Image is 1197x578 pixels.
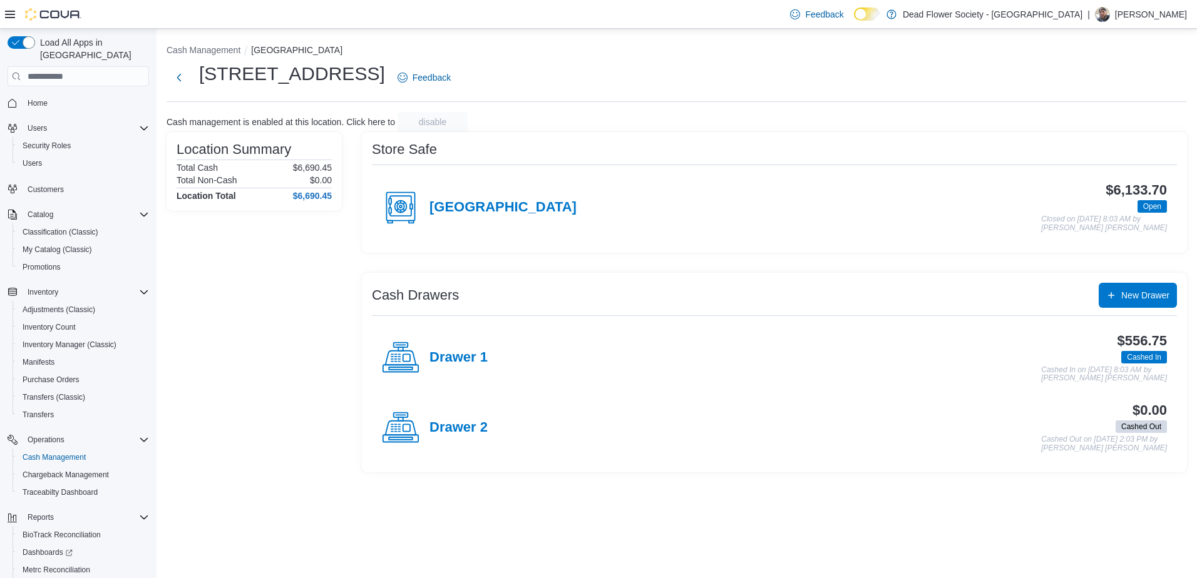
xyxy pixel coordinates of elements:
[18,355,149,370] span: Manifests
[23,340,116,350] span: Inventory Manager (Classic)
[251,45,342,55] button: [GEOGRAPHIC_DATA]
[18,320,81,335] a: Inventory Count
[18,138,76,153] a: Security Roles
[13,353,154,371] button: Manifests
[35,36,149,61] span: Load All Apps in [GEOGRAPHIC_DATA]
[18,156,47,171] a: Users
[167,117,395,127] p: Cash management is enabled at this location. Click here to
[23,262,61,272] span: Promotions
[18,337,149,352] span: Inventory Manager (Classic)
[23,285,149,300] span: Inventory
[3,509,154,526] button: Reports
[13,301,154,318] button: Adjustments (Classic)
[18,372,149,387] span: Purchase Orders
[419,116,446,128] span: disable
[23,510,149,525] span: Reports
[18,407,59,422] a: Transfers
[18,562,149,577] span: Metrc Reconciliation
[18,260,66,275] a: Promotions
[23,432,69,447] button: Operations
[23,375,80,385] span: Purchase Orders
[3,119,154,137] button: Users
[18,320,149,335] span: Inventory Count
[18,467,149,482] span: Chargeback Management
[1121,289,1169,302] span: New Drawer
[1115,7,1187,22] p: [PERSON_NAME]
[372,288,459,303] h3: Cash Drawers
[785,2,848,27] a: Feedback
[23,510,59,525] button: Reports
[28,435,64,445] span: Operations
[398,112,468,132] button: disable
[167,45,240,55] button: Cash Management
[1099,283,1177,308] button: New Drawer
[393,65,456,90] a: Feedback
[1041,215,1167,232] p: Closed on [DATE] 8:03 AM by [PERSON_NAME] [PERSON_NAME]
[13,336,154,353] button: Inventory Manager (Classic)
[167,65,192,90] button: Next
[23,158,42,168] span: Users
[23,530,101,540] span: BioTrack Reconciliation
[18,390,90,405] a: Transfers (Classic)
[429,350,488,366] h4: Drawer 1
[1087,7,1090,22] p: |
[1095,7,1110,22] div: Justin Jeffers
[13,223,154,241] button: Classification (Classic)
[18,545,78,560] a: Dashboards
[18,450,91,465] a: Cash Management
[13,318,154,336] button: Inventory Count
[18,260,149,275] span: Promotions
[1133,403,1167,418] h3: $0.00
[23,410,54,420] span: Transfers
[28,512,54,522] span: Reports
[23,95,149,111] span: Home
[18,225,149,240] span: Classification (Classic)
[18,302,100,317] a: Adjustments (Classic)
[3,180,154,198] button: Customers
[23,245,92,255] span: My Catalog (Classic)
[167,44,1187,59] nav: An example of EuiBreadcrumbs
[18,545,149,560] span: Dashboards
[3,283,154,301] button: Inventory
[18,302,149,317] span: Adjustments (Classic)
[18,527,106,542] a: BioTrack Reconciliation
[18,337,121,352] a: Inventory Manager (Classic)
[18,242,149,257] span: My Catalog (Classic)
[1127,352,1161,363] span: Cashed In
[13,258,154,276] button: Promotions
[18,355,59,370] a: Manifests
[177,191,236,201] h4: Location Total
[23,565,90,575] span: Metrc Reconciliation
[23,547,73,557] span: Dashboards
[13,544,154,561] a: Dashboards
[13,241,154,258] button: My Catalog (Classic)
[23,452,86,462] span: Cash Management
[413,71,451,84] span: Feedback
[18,372,85,387] a: Purchase Orders
[13,449,154,466] button: Cash Management
[177,163,218,173] h6: Total Cash
[28,185,64,195] span: Customers
[18,407,149,422] span: Transfers
[18,485,103,500] a: Traceabilty Dashboard
[18,138,149,153] span: Security Roles
[1143,201,1161,212] span: Open
[28,98,48,108] span: Home
[13,371,154,388] button: Purchase Orders
[18,242,97,257] a: My Catalog (Classic)
[903,7,1082,22] p: Dead Flower Society - [GEOGRAPHIC_DATA]
[310,175,332,185] p: $0.00
[199,61,385,86] h1: [STREET_ADDRESS]
[23,357,54,367] span: Manifests
[18,156,149,171] span: Users
[23,207,149,222] span: Catalog
[3,206,154,223] button: Catalog
[13,526,154,544] button: BioTrack Reconciliation
[177,142,291,157] h3: Location Summary
[805,8,843,21] span: Feedback
[854,8,880,21] input: Dark Mode
[1138,200,1167,213] span: Open
[13,137,154,155] button: Security Roles
[23,487,98,497] span: Traceabilty Dashboard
